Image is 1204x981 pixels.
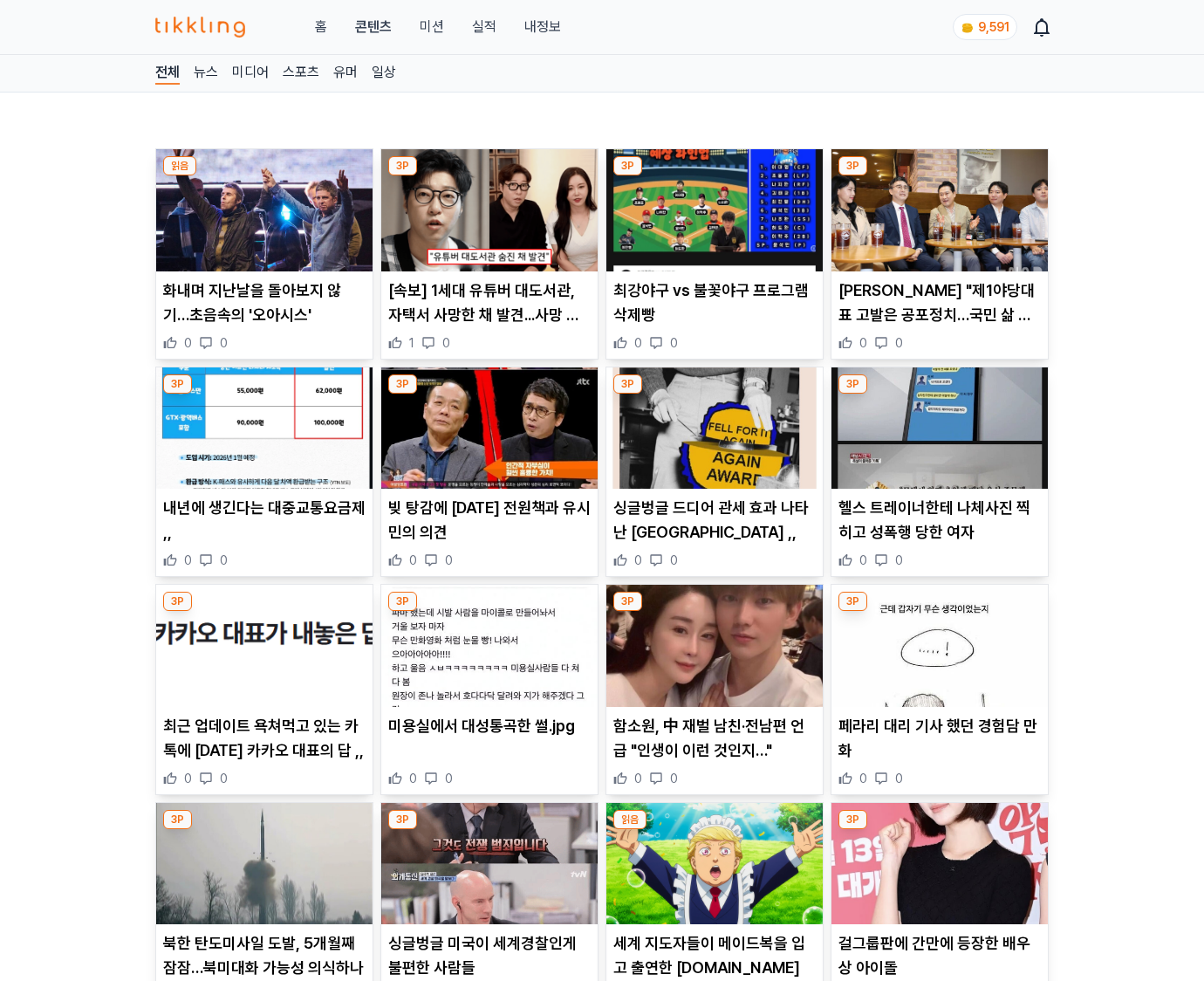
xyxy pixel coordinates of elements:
img: 함소원, 中 재벌 남친·전남편 언급 "인생이 이런 것인지…" [606,585,823,707]
div: 3P [838,810,867,829]
a: 스포츠 [283,62,319,85]
div: 3P 내년에 생긴다는 대중교통요금제 ,, 내년에 생긴다는 대중교통요금제 ,, 0 0 [155,367,373,578]
div: 3P 최근 업데이트 욕쳐먹고 있는 카톡에 대한 카카오 대표의 답 ,, 최근 업데이트 욕쳐먹고 있는 카톡에 [DATE] 카카오 대표의 답 ,, 0 0 [155,584,373,795]
div: 3P [838,374,867,394]
span: 9,591 [978,20,1009,34]
p: 최근 업데이트 욕쳐먹고 있는 카톡에 [DATE] 카카오 대표의 답 ,, [163,714,366,763]
p: 최강야구 vs 불꽃야구 프로그램 삭제빵 [613,278,816,327]
span: 0 [220,334,228,352]
span: 0 [634,770,642,787]
img: 내년에 생긴다는 대중교통요금제 ,, [156,367,373,490]
span: 0 [895,552,903,569]
span: 0 [859,770,867,787]
div: 3P 페라리 대리 기사 했던 경험담 만화 페라리 대리 기사 했던 경험담 만화 0 0 [831,584,1049,795]
div: 3P 최강야구 vs 불꽃야구 프로그램 삭제빵 최강야구 vs 불꽃야구 프로그램 삭제빵 0 0 [605,148,824,360]
div: 3P 미용실에서 대성통곡한 썰.jpg 미용실에서 대성통곡한 썰.jpg 0 0 [380,584,599,795]
p: [속보] 1세대 유튜버 대도서관, 자택서 사망한 채 발견...사망 원인과 윰댕과 이혼한 진짜 이유 [388,278,591,327]
span: 1 [409,334,414,352]
div: 읽음 화내며 지난날을 돌아보지 않기…초음속의 '오아시스' 화내며 지난날을 돌아보지 않기…초음속의 '오아시스' 0 0 [155,148,373,360]
div: 3P [163,592,192,611]
span: 0 [859,552,867,569]
a: 뉴스 [194,62,218,85]
span: 0 [409,552,417,569]
div: 3P [388,156,417,175]
p: 내년에 생긴다는 대중교통요금제 ,, [163,496,366,545]
button: 미션 [420,17,444,38]
p: 화내며 지난날을 돌아보지 않기…초음속의 '오아시스' [163,278,366,327]
span: 0 [895,334,903,352]
div: 3P 함소원, 中 재벌 남친·전남편 언급 "인생이 이런 것인지…" 함소원, 中 재벌 남친·전남편 언급 "인생이 이런 것인지…" 0 0 [605,584,824,795]
div: 3P 헬스 트레이너한테 나체사진 찍히고 성폭행 당한 여자 헬스 트레이너한테 나체사진 찍히고 성폭행 당한 여자 0 0 [831,367,1049,578]
div: 3P 빚 탕감에 대한 전원책과 유시민의 의견 빚 탕감에 [DATE] 전원책과 유시민의 의견 0 0 [380,367,599,578]
img: 미용실에서 대성통곡한 썰.jpg [381,585,598,707]
a: 콘텐츠 [355,17,392,38]
img: 빚 탕감에 대한 전원책과 유시민의 의견 [381,367,598,490]
p: 싱글벙글 미국이 세계경찰인게 불편한 사람들 [388,931,591,980]
span: 0 [634,334,642,352]
p: 미용실에서 대성통곡한 썰.jpg [388,714,591,738]
div: 3P [838,156,867,175]
div: 3P [388,592,417,611]
a: 홈 [315,17,327,38]
p: 페라리 대리 기사 했던 경험담 만화 [838,714,1041,763]
img: 세계 지도자들이 메이드복을 입고 출연한 에니메이숀.Youtube [606,803,823,925]
div: 3P [838,592,867,611]
img: coin [961,21,975,35]
img: 화내며 지난날을 돌아보지 않기…초음속의 '오아시스' [156,149,373,271]
div: 3P [613,592,642,611]
img: [속보] 1세대 유튜버 대도서관, 자택서 사망한 채 발견...사망 원인과 윰댕과 이혼한 진짜 이유 [381,149,598,271]
span: 0 [445,770,453,787]
a: 미디어 [232,62,269,85]
div: 3P [388,810,417,829]
div: 읽음 [163,156,196,175]
img: 걸그룹판에 간만에 등장한 배우상 아이돌 [831,803,1048,925]
span: 0 [220,552,228,569]
a: 전체 [155,62,180,85]
div: 3P [613,156,642,175]
span: 0 [859,334,867,352]
a: 일상 [372,62,396,85]
img: 장동혁 "제1야당대표 고발은 공포정치…국민 삶 보탬 되려면 재난현장에 있었어야" [831,149,1048,271]
span: 0 [670,770,678,787]
span: 0 [184,552,192,569]
a: 유머 [333,62,358,85]
span: 0 [670,334,678,352]
img: 싱글벙글 드디어 관세 효과 나타난 미국 ,, [606,367,823,490]
img: 페라리 대리 기사 했던 경험담 만화 [831,585,1048,707]
div: 3P [613,374,642,394]
p: 헬스 트레이너한테 나체사진 찍히고 성폭행 당한 여자 [838,496,1041,545]
img: 북한 탄도미사일 도발, 5개월째 잠잠…북미대화 가능성 의식하나 [156,803,373,925]
span: 0 [442,334,450,352]
span: 0 [184,334,192,352]
span: 0 [220,770,228,787]
img: 최강야구 vs 불꽃야구 프로그램 삭제빵 [606,149,823,271]
img: 싱글벙글 미국이 세계경찰인게 불편한 사람들 [381,803,598,925]
p: 북한 탄도미사일 도발, 5개월째 잠잠…북미대화 가능성 의식하나 [163,931,366,980]
div: 3P 싱글벙글 드디어 관세 효과 나타난 미국 ,, 싱글벙글 드디어 관세 효과 나타난 [GEOGRAPHIC_DATA] ,, 0 0 [605,367,824,578]
div: 3P [163,810,192,829]
img: 최근 업데이트 욕쳐먹고 있는 카톡에 대한 카카오 대표의 답 ,, [156,585,373,707]
div: 3P 장동혁 "제1야당대표 고발은 공포정치…국민 삶 보탬 되려면 재난현장에 있었어야" [PERSON_NAME] "제1야당대표 고발은 공포정치…국민 삶 보탬 되려면 재난현장에 ... [831,148,1049,360]
p: [PERSON_NAME] "제1야당대표 고발은 공포정치…국민 삶 보탬 되려면 재난현장에 있었어야" [838,278,1041,327]
p: 싱글벙글 드디어 관세 효과 나타난 [GEOGRAPHIC_DATA] ,, [613,496,816,545]
span: 0 [670,552,678,569]
a: 내정보 [524,17,561,38]
a: 실적 [472,17,496,38]
p: 빚 탕감에 [DATE] 전원책과 유시민의 의견 [388,496,591,545]
span: 0 [895,770,903,787]
p: 걸그룹판에 간만에 등장한 배우상 아이돌 [838,931,1041,980]
p: 함소원, 中 재벌 남친·전남편 언급 "인생이 이런 것인지…" [613,714,816,763]
div: 3P [속보] 1세대 유튜버 대도서관, 자택서 사망한 채 발견...사망 원인과 윰댕과 이혼한 진짜 이유 [속보] 1세대 유튜버 대도서관, 자택서 사망한 채 발견...사망 원인... [380,148,599,360]
div: 3P [163,374,192,394]
span: 0 [409,770,417,787]
span: 0 [445,552,453,569]
span: 0 [184,770,192,787]
img: 헬스 트레이너한테 나체사진 찍히고 성폭행 당한 여자 [831,367,1048,490]
a: coin 9,591 [953,14,1014,40]
div: 읽음 [613,810,646,829]
div: 3P [388,374,417,394]
span: 0 [634,552,642,569]
p: 세계 지도자들이 메이드복을 입고 출연한 [DOMAIN_NAME] [613,931,816,980]
img: 티끌링 [155,17,245,38]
